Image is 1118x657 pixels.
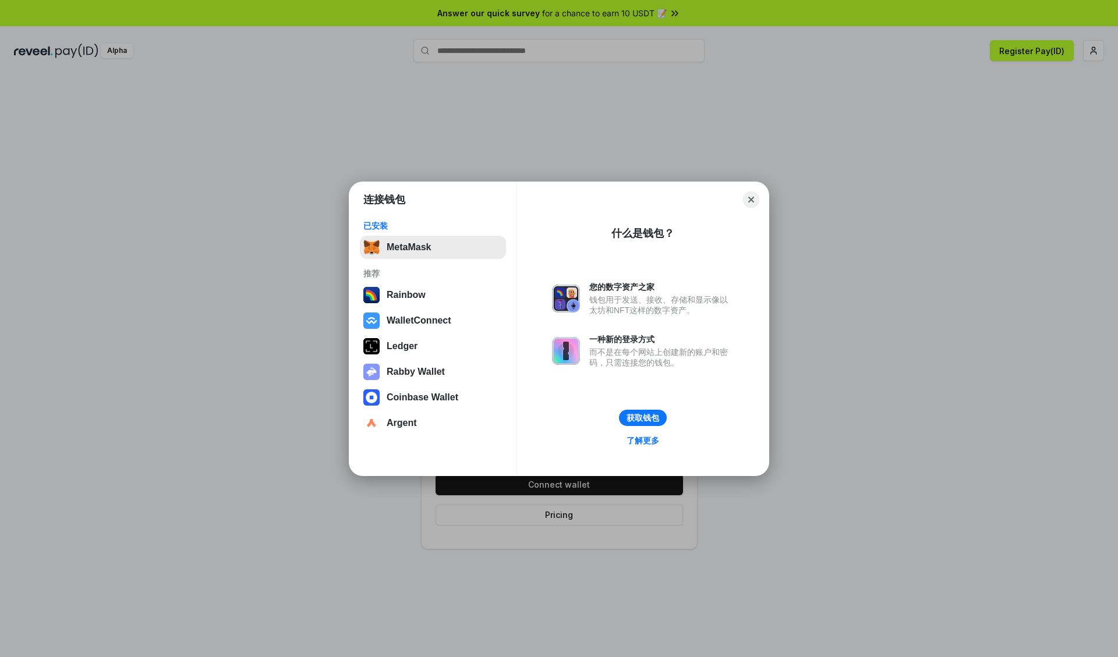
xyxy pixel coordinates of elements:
[363,193,405,207] h1: 连接钱包
[387,392,458,403] div: Coinbase Wallet
[589,334,734,345] div: 一种新的登录方式
[360,386,506,409] button: Coinbase Wallet
[360,335,506,358] button: Ledger
[387,418,417,428] div: Argent
[620,433,666,448] a: 了解更多
[360,360,506,383] button: Rabby Wallet
[363,287,380,303] img: svg+xml,%3Csvg%20width%3D%22120%22%20height%3D%22120%22%20viewBox%3D%220%200%20120%20120%22%20fil...
[363,221,503,231] div: 已安装
[363,268,503,279] div: 推荐
[589,282,734,292] div: 您的数字资产之家
[363,364,380,380] img: svg+xml,%3Csvg%20xmlns%3D%22http%3A%2F%2Fwww.w3.org%2F2000%2Fsvg%22%20fill%3D%22none%22%20viewBox...
[552,285,580,312] img: svg+xml,%3Csvg%20xmlns%3D%22http%3A%2F%2Fwww.w3.org%2F2000%2Fsvg%22%20fill%3D%22none%22%20viewBox...
[363,338,380,354] img: svg+xml,%3Csvg%20xmlns%3D%22http%3A%2F%2Fwww.w3.org%2F2000%2Fsvg%22%20width%3D%2228%22%20height%3...
[589,347,734,368] div: 而不是在每个网站上创建新的账户和密码，只需连接您的钱包。
[387,367,445,377] div: Rabby Wallet
[552,337,580,365] img: svg+xml,%3Csvg%20xmlns%3D%22http%3A%2F%2Fwww.w3.org%2F2000%2Fsvg%22%20fill%3D%22none%22%20viewBox...
[363,312,380,329] img: svg+xml,%3Csvg%20width%3D%2228%22%20height%3D%2228%22%20viewBox%3D%220%200%2028%2028%22%20fill%3D...
[363,389,380,406] img: svg+xml,%3Csvg%20width%3D%2228%22%20height%3D%2228%22%20viewBox%3D%220%200%2028%2028%22%20fill%3D...
[743,191,759,208] button: Close
[387,242,431,253] div: MetaMask
[611,226,674,240] div: 什么是钱包？
[589,294,734,315] div: 钱包用于发送、接收、存储和显示像以太坊和NFT这样的数字资产。
[627,435,659,446] div: 了解更多
[619,410,667,426] button: 获取钱包
[387,315,451,326] div: WalletConnect
[360,283,506,307] button: Rainbow
[360,309,506,332] button: WalletConnect
[363,415,380,431] img: svg+xml,%3Csvg%20width%3D%2228%22%20height%3D%2228%22%20viewBox%3D%220%200%2028%2028%22%20fill%3D...
[360,411,506,435] button: Argent
[363,239,380,255] img: svg+xml,%3Csvg%20fill%3D%22none%22%20height%3D%2233%22%20viewBox%3D%220%200%2035%2033%22%20width%...
[360,236,506,259] button: MetaMask
[627,413,659,423] div: 获取钱包
[387,290,426,300] div: Rainbow
[387,341,418,351] div: Ledger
